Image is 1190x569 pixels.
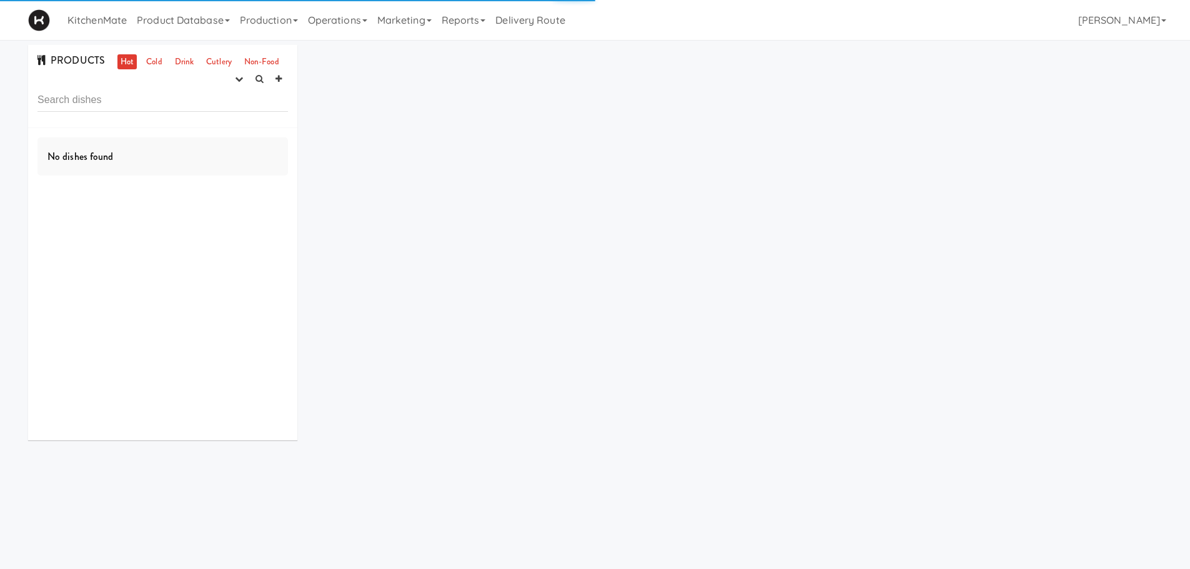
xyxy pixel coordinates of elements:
div: No dishes found [37,137,288,176]
input: Search dishes [37,89,288,112]
a: Drink [172,54,197,70]
a: Cutlery [203,54,235,70]
img: Micromart [28,9,50,31]
a: Hot [117,54,137,70]
span: PRODUCTS [37,53,105,67]
a: Non-Food [241,54,282,70]
a: Cold [143,54,165,70]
